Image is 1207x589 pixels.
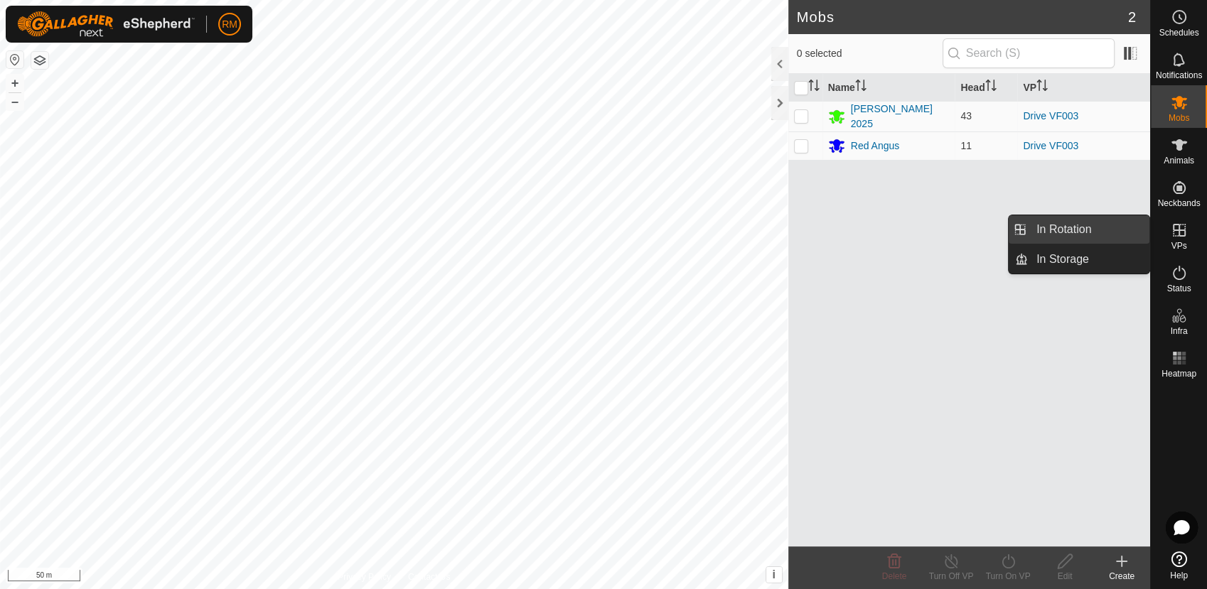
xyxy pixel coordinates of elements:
[6,75,23,92] button: +
[1036,221,1091,238] span: In Rotation
[1028,215,1149,244] a: In Rotation
[338,571,391,583] a: Privacy Policy
[766,567,782,583] button: i
[1159,28,1198,37] span: Schedules
[408,571,450,583] a: Contact Us
[1170,327,1187,335] span: Infra
[797,46,943,61] span: 0 selected
[6,93,23,110] button: –
[1162,369,1196,378] span: Heatmap
[980,570,1036,583] div: Turn On VP
[31,52,48,69] button: Map Layers
[960,140,972,151] span: 11
[960,110,972,121] span: 43
[808,82,820,93] p-sorticon: Activate to sort
[1164,156,1194,165] span: Animals
[855,82,867,93] p-sorticon: Activate to sort
[1166,284,1191,293] span: Status
[1036,570,1093,583] div: Edit
[1093,570,1150,583] div: Create
[851,139,900,153] div: Red Angus
[1171,242,1186,250] span: VPs
[772,568,775,580] span: i
[6,51,23,68] button: Reset Map
[1036,82,1048,93] p-sorticon: Activate to sort
[985,82,997,93] p-sorticon: Activate to sort
[17,11,195,37] img: Gallagher Logo
[923,570,980,583] div: Turn Off VP
[1009,245,1149,274] li: In Storage
[1170,571,1188,580] span: Help
[1128,6,1136,28] span: 2
[222,17,237,32] span: RM
[1156,71,1202,80] span: Notifications
[1157,199,1200,207] span: Neckbands
[1023,140,1078,151] a: Drive VF003
[851,102,950,131] div: [PERSON_NAME] 2025
[1151,546,1207,585] a: Help
[1023,110,1078,121] a: Drive VF003
[822,74,955,102] th: Name
[882,571,907,581] span: Delete
[1169,114,1189,122] span: Mobs
[1009,215,1149,244] li: In Rotation
[1017,74,1150,102] th: VP
[797,9,1128,26] h2: Mobs
[1028,245,1149,274] a: In Storage
[955,74,1017,102] th: Head
[943,38,1115,68] input: Search (S)
[1036,251,1089,268] span: In Storage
